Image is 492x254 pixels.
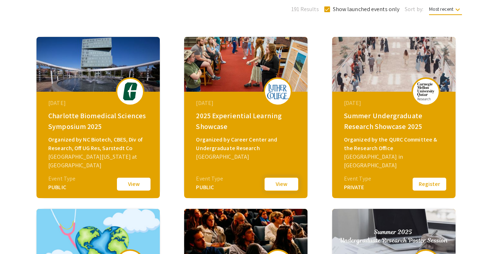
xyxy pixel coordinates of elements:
[344,99,446,107] div: [DATE]
[184,37,307,92] img: 2025-experiential-learning-showcase_eventCoverPhoto_3051d9__thumb.jpg
[344,174,371,183] div: Event Type
[196,99,297,107] div: [DATE]
[333,5,400,14] span: Show launched events only
[48,135,150,153] div: Organized by NC Biotech, CBES, Div of Research, Off UG Res, Sarstedt Co
[48,153,150,170] div: [GEOGRAPHIC_DATA][US_STATE] at [GEOGRAPHIC_DATA]
[332,37,456,92] img: summer-undergraduate-research-showcase-2025_eventCoverPhoto_d7183b__thumb.jpg
[119,82,141,100] img: biomedical-sciences2025_eventLogo_e7ea32_.png
[405,5,423,14] span: Sort by:
[196,153,297,161] div: [GEOGRAPHIC_DATA]
[196,110,297,132] div: 2025 Experiential Learning Showcase
[415,82,437,100] img: summer-undergraduate-research-showcase-2025_eventLogo_367938_.png
[344,153,446,170] div: [GEOGRAPHIC_DATA] in [GEOGRAPHIC_DATA]
[412,177,447,192] button: Register
[48,174,75,183] div: Event Type
[264,177,299,192] button: View
[344,110,446,132] div: Summer Undergraduate Research Showcase 2025
[196,174,223,183] div: Event Type
[344,135,446,153] div: Organized by the QURC Committee & the Research Office
[48,183,75,192] div: PUBLIC
[5,222,30,249] iframe: Chat
[453,5,462,14] mat-icon: keyboard_arrow_down
[196,135,297,153] div: Organized by Career Center and Undergraduate Research
[291,5,319,14] span: 191 Results
[429,6,462,15] span: Most recent
[36,37,160,92] img: biomedical-sciences2025_eventCoverPhoto_f0c029__thumb.jpg
[344,183,371,192] div: PRIVATE
[116,177,152,192] button: View
[48,110,150,132] div: Charlotte Biomedical Sciences Symposium 2025
[48,99,150,107] div: [DATE]
[423,3,468,15] button: Most recent
[196,183,223,192] div: PUBLIC
[267,84,289,99] img: 2025-experiential-learning-showcase_eventLogo_377aea_.png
